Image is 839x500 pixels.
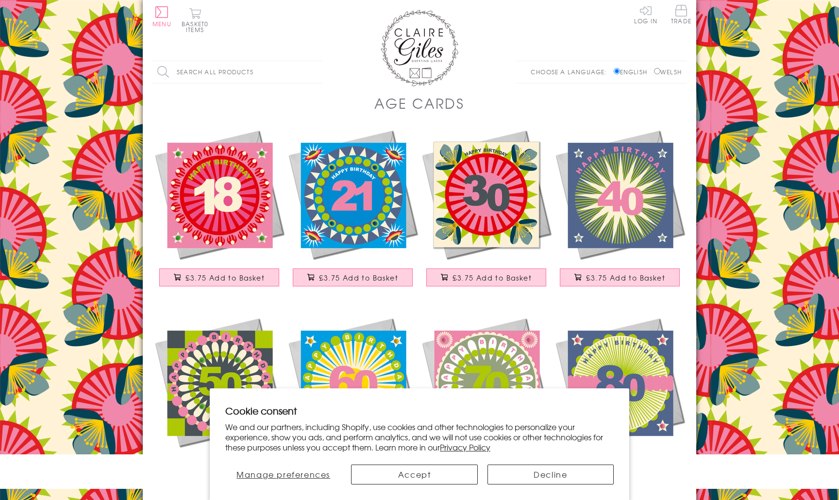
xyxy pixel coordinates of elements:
[419,128,553,261] img: Birthday Card, Age 30 - Flowers, Happy 30th Birthday, Embellished with pompoms
[293,268,413,286] button: £3.75 Add to Basket
[531,67,612,76] p: Choose a language:
[553,316,687,484] a: Birthday Card, Age 80 - Wheel, Happy 80th Birthday, Embellished with pompoms £3.75 Add to Basket
[286,316,419,449] img: Birthday Card, Age 60 - Sunshine, Happy 60th Birthday, Embellished with pompoms
[419,316,553,449] img: Birthday Card, Age 70 - Flower Power, Happy 70th Birthday, Embellished with pompoms
[553,316,687,449] img: Birthday Card, Age 80 - Wheel, Happy 80th Birthday, Embellished with pompoms
[426,268,547,286] button: £3.75 Add to Basket
[286,128,419,261] img: Birthday Card, Age 21 - Blue Circle, Happy 21st Birthday, Embellished with pompoms
[553,128,687,296] a: Birthday Card, Age 40 - Starburst, Happy 40th Birthday, Embellished with pompoms £3.75 Add to Basket
[560,268,680,286] button: £3.75 Add to Basket
[351,465,477,484] button: Accept
[671,5,691,24] span: Trade
[185,273,265,283] span: £3.75 Add to Basket
[440,441,490,453] a: Privacy Policy
[152,128,286,261] img: Birthday Card, Age 18 - Pink Circle, Happy 18th Birthday, Embellished with pompoms
[286,316,419,484] a: Birthday Card, Age 60 - Sunshine, Happy 60th Birthday, Embellished with pompoms £3.75 Add to Basket
[225,404,614,417] h2: Cookie consent
[654,68,660,74] input: Welsh
[152,6,171,27] button: Menu
[152,316,286,449] img: Birthday Card, Age 50 - Chequers, Happy 50th Birthday, Embellished with pompoms
[182,8,208,33] button: Basket0 items
[186,19,208,34] span: 0 items
[152,61,322,83] input: Search all products
[419,128,553,296] a: Birthday Card, Age 30 - Flowers, Happy 30th Birthday, Embellished with pompoms £3.75 Add to Basket
[152,316,286,484] a: Birthday Card, Age 50 - Chequers, Happy 50th Birthday, Embellished with pompoms £3.75 Add to Basket
[419,316,553,484] a: Birthday Card, Age 70 - Flower Power, Happy 70th Birthday, Embellished with pompoms £3.75 Add to ...
[374,93,465,113] h1: Age Cards
[654,67,682,76] label: Welsh
[487,465,614,484] button: Decline
[152,19,171,28] span: Menu
[236,468,330,480] span: Manage preferences
[586,273,665,283] span: £3.75 Add to Basket
[159,268,280,286] button: £3.75 Add to Basket
[614,67,652,76] label: English
[671,5,691,26] a: Trade
[634,5,657,24] a: Log In
[614,68,620,74] input: English
[553,128,687,261] img: Birthday Card, Age 40 - Starburst, Happy 40th Birthday, Embellished with pompoms
[453,273,532,283] span: £3.75 Add to Basket
[225,422,614,452] p: We and our partners, including Shopify, use cookies and other technologies to personalize your ex...
[225,465,341,484] button: Manage preferences
[286,128,419,296] a: Birthday Card, Age 21 - Blue Circle, Happy 21st Birthday, Embellished with pompoms £3.75 Add to B...
[313,61,322,83] input: Search
[152,128,286,296] a: Birthday Card, Age 18 - Pink Circle, Happy 18th Birthday, Embellished with pompoms £3.75 Add to B...
[381,10,458,86] img: Claire Giles Greetings Cards
[319,273,398,283] span: £3.75 Add to Basket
